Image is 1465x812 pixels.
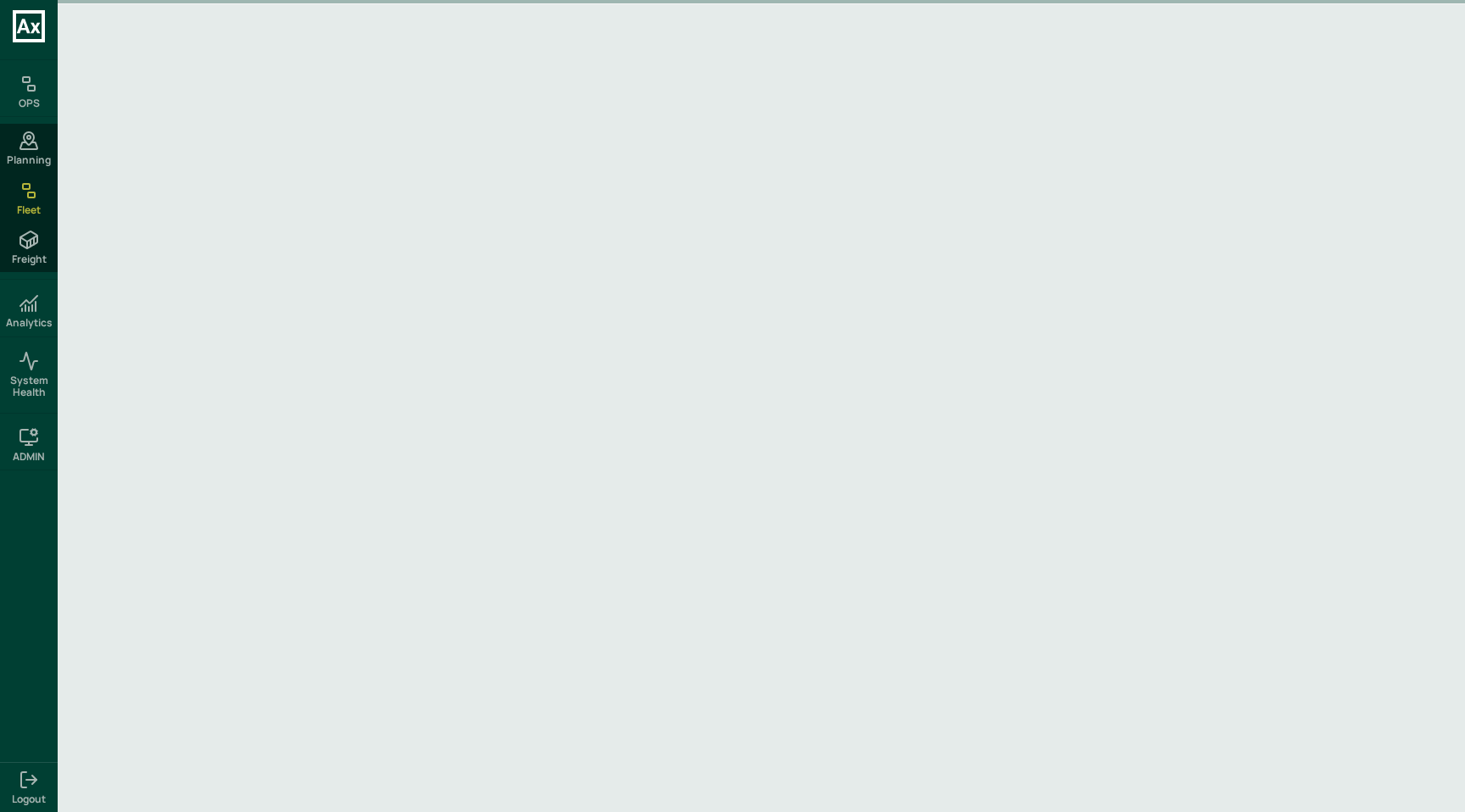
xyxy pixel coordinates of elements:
span: Fleet [17,204,41,216]
h6: ADMIN [13,451,45,463]
span: System Health [3,375,54,399]
h6: Analytics [6,317,53,329]
span: Logout [12,793,46,805]
h6: OPS [19,97,40,109]
span: Freight [12,253,47,265]
span: Planning [7,154,51,166]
